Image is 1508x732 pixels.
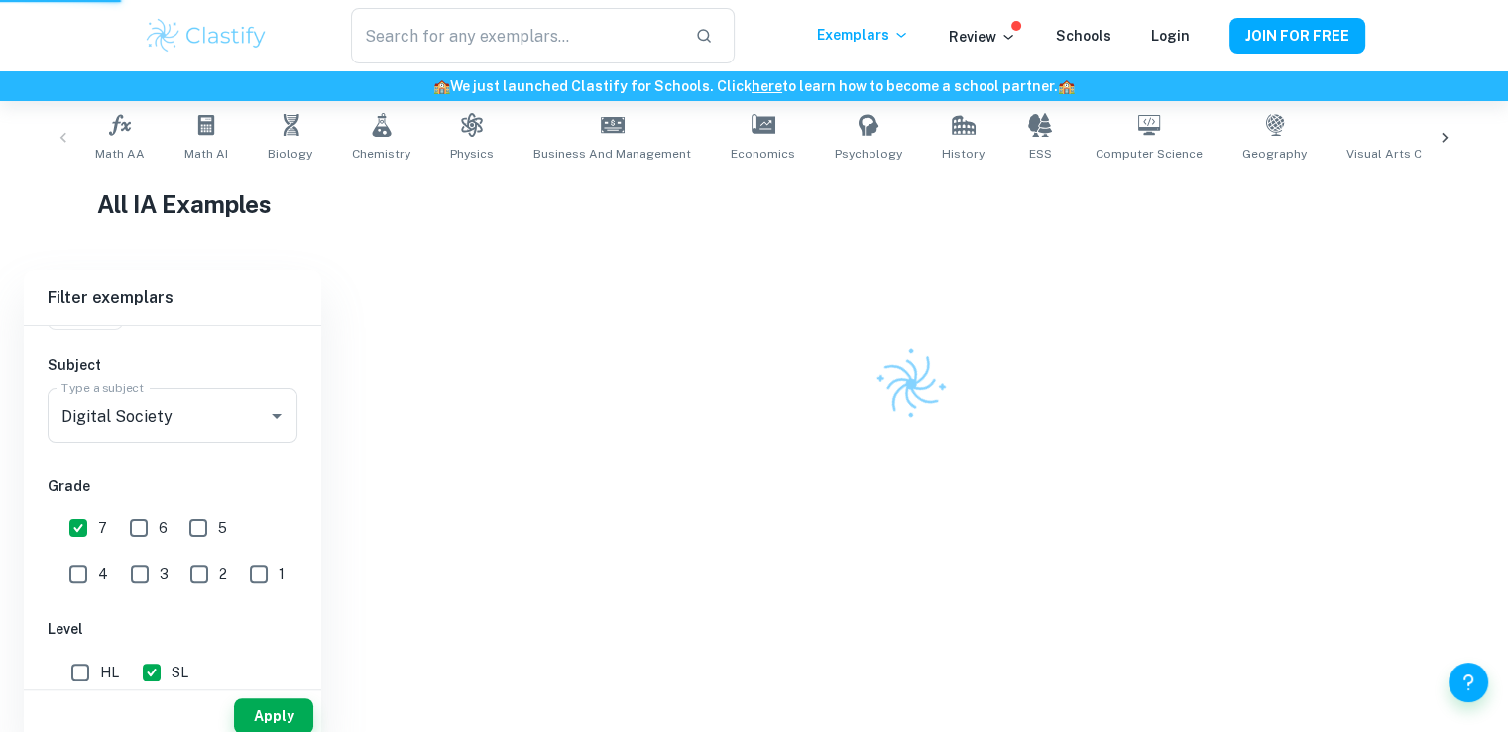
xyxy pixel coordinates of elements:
img: Clastify logo [862,335,960,433]
span: 3 [160,563,169,585]
span: 5 [218,517,227,539]
button: JOIN FOR FREE [1229,18,1365,54]
p: Review [949,26,1016,48]
span: Geography [1242,145,1307,163]
span: History [942,145,985,163]
a: Login [1151,28,1190,44]
p: Exemplars [817,24,909,46]
h6: Grade [48,475,297,497]
button: Help and Feedback [1449,663,1488,702]
a: Schools [1056,28,1111,44]
h6: Filter exemplars [24,270,321,325]
span: Chemistry [352,145,410,163]
span: 1 [279,563,285,585]
span: Biology [268,145,312,163]
span: HL [100,662,119,683]
span: 🏫 [1058,78,1075,94]
input: Search for any exemplars... [351,8,678,63]
span: Math AA [95,145,145,163]
span: 4 [98,563,108,585]
span: 2 [219,563,227,585]
span: Psychology [835,145,902,163]
h6: We just launched Clastify for Schools. Click to learn how to become a school partner. [4,75,1504,97]
span: ESS [1029,145,1052,163]
span: Math AI [184,145,228,163]
span: Business and Management [533,145,691,163]
button: Open [263,402,290,429]
span: SL [172,662,188,683]
h6: Subject [48,354,297,376]
img: Clastify logo [144,16,270,56]
span: 7 [98,517,107,539]
span: Physics [450,145,494,163]
span: 🏫 [433,78,450,94]
span: 6 [159,517,168,539]
label: Type a subject [61,379,144,396]
h6: Level [48,618,297,640]
a: here [752,78,782,94]
span: Computer Science [1096,145,1203,163]
span: Economics [731,145,795,163]
h1: All IA Examples [97,186,1412,222]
